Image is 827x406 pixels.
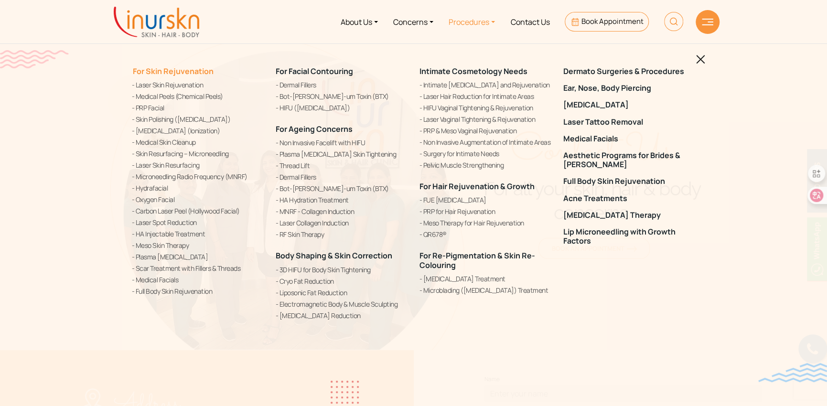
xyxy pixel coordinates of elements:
[419,80,552,90] a: Intimate [MEDICAL_DATA] and Rejuvenation
[132,80,264,90] a: Laser Skin Rejuvenation
[419,229,552,239] a: QR678®
[132,252,264,262] a: Plasma [MEDICAL_DATA]
[276,103,408,113] a: HIFU ([MEDICAL_DATA])
[276,250,392,261] a: Body Shaping & Skin Correction
[333,4,386,40] a: About Us
[419,91,552,101] a: Laser Hair Reduction for Intimate Areas
[563,118,696,127] a: Laser Tattoo Removal
[132,91,264,101] a: Medical Peels (Chemical Peels)
[276,229,408,239] a: RF Skin Therapy
[696,55,705,64] img: blackclosed
[758,363,827,382] img: bluewave
[132,137,264,147] a: Medical Skin Cleanup
[581,16,644,26] span: Book Appointment
[419,285,552,295] a: Microblading ([MEDICAL_DATA]) Treatment
[563,84,696,93] a: Ear, Nose, Body Piercing
[132,206,264,216] a: Carbon Laser Peel (Hollywood Facial)
[503,4,557,40] a: Contact Us
[419,274,552,284] a: [MEDICAL_DATA] Treatment
[419,103,552,113] a: HIFU Vaginal Tightening & Rejuvenation
[276,66,353,76] a: For Facial Contouring
[563,211,696,220] a: [MEDICAL_DATA] Therapy
[132,126,264,136] a: [MEDICAL_DATA] (Ionization)
[276,183,408,193] a: Bot-[PERSON_NAME]-um Toxin (BTX)
[419,195,552,205] a: FUE [MEDICAL_DATA]
[132,160,264,170] a: Laser Skin Resurfacing
[132,103,264,113] a: PRP Facial
[664,12,683,31] img: HeaderSearch
[419,149,552,159] a: Surgery for Intimate Needs
[563,151,696,169] a: Aesthetic Programs for Brides & [PERSON_NAME]
[563,67,696,76] a: Dermato Surgeries & Procedures
[276,265,408,275] a: 3D HIFU for Body Skin Tightening
[114,7,199,37] img: inurskn-logo
[276,80,408,90] a: Dermal Fillers
[132,286,264,296] a: Full Body Skin Rejuvenation
[419,137,552,147] a: Non Invasive Augmentation of Intimate Areas
[565,12,648,32] a: Book Appointment
[276,138,408,148] a: Non Invasive Facelift with HIFU
[419,114,552,124] a: Laser Vaginal Tightening & Rejuvenation
[441,4,503,40] a: Procedures
[563,227,696,246] a: Lip Microneedling with Growth Factors
[563,177,696,186] a: Full Body Skin Rejuvenation
[132,263,264,273] a: Scar Treatment with Fillers & Threads
[276,288,408,298] a: Liposonic Fat Reduction
[276,310,408,321] a: [MEDICAL_DATA] Reduction
[702,19,713,25] img: hamLine.svg
[419,206,552,216] a: PRP for Hair Rejuvenation
[276,160,408,171] a: Thread Lift
[563,134,696,143] a: Medical Facials
[419,181,535,192] a: For Hair Rejuvenation & Growth
[132,275,264,285] a: Medical Facials
[563,194,696,203] a: Acne Treatments
[132,171,264,182] a: Microneedling Radio Frequency (MNRF)
[132,66,214,76] a: For Skin Rejuvenation
[276,172,408,182] a: Dermal Fillers
[276,195,408,205] a: HA Hydration Treatment
[132,240,264,250] a: Meso Skin Therapy
[276,299,408,309] a: Electromagnetic Body & Muscle Sculpting
[419,160,552,170] a: Pelvic Muscle Strengthening
[419,250,535,270] a: For Re-Pigmentation & Skin Re-Colouring
[276,276,408,286] a: Cryo Fat Reduction
[132,229,264,239] a: HA Injectable Treatment
[419,218,552,228] a: Meso Therapy for Hair Rejuvenation
[132,114,264,124] a: Skin Polishing ([MEDICAL_DATA])
[276,124,353,134] a: For Ageing Concerns
[276,149,408,159] a: Plasma [MEDICAL_DATA] Skin Tightening
[386,4,441,40] a: Concerns
[276,91,408,101] a: Bot-[PERSON_NAME]-um Toxin (BTX)
[132,149,264,159] a: Skin Resurfacing – Microneedling
[419,66,527,76] a: Intimate Cosmetology Needs
[419,126,552,136] a: PRP & Meso Vaginal Rejuvenation
[276,206,408,216] a: MNRF - Collagen Induction
[276,218,408,228] a: Laser Collagen Induction
[563,100,696,109] a: [MEDICAL_DATA]
[132,217,264,227] a: Laser Spot Reduction
[132,183,264,193] a: Hydrafacial
[132,194,264,204] a: Oxygen Facial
